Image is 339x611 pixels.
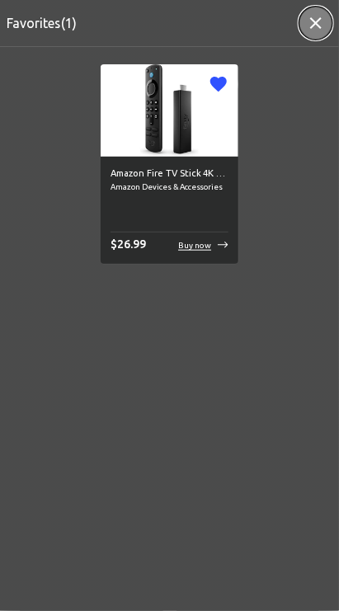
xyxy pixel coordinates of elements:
span: $ 26.99 [111,237,146,251]
img: Amazon Fire TV Stick 4K Max streaming device, Wi-Fi 6, Alexa Voice Remote (includes TV controls) ... [101,64,239,157]
p: Buy now [178,239,211,251]
p: Favorites( 1 ) [7,13,77,33]
span: Amazon Devices & Accessories [111,181,229,194]
h6: Amazon Fire TV Stick 4K Max streaming device, Wi-Fi 6, Alexa Voice Remote (includes TV controls) [111,167,229,181]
